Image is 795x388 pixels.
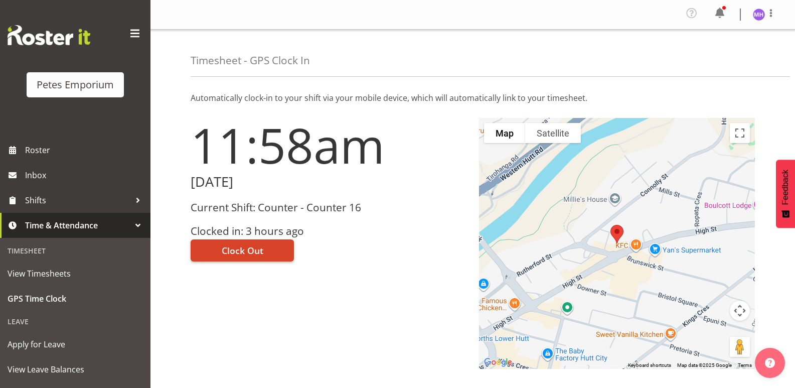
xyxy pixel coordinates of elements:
[482,356,515,369] a: Open this area in Google Maps (opens a new window)
[191,202,467,213] h3: Current Shift: Counter - Counter 16
[191,225,467,237] h3: Clocked in: 3 hours ago
[628,362,671,369] button: Keyboard shortcuts
[37,77,114,92] div: Petes Emporium
[8,266,143,281] span: View Timesheets
[25,168,145,183] span: Inbox
[677,362,732,368] span: Map data ©2025 Google
[3,357,148,382] a: View Leave Balances
[730,337,750,357] button: Drag Pegman onto the map to open Street View
[191,55,310,66] h4: Timesheet - GPS Clock In
[25,143,145,158] span: Roster
[3,261,148,286] a: View Timesheets
[730,123,750,143] button: Toggle fullscreen view
[191,174,467,190] h2: [DATE]
[525,123,581,143] button: Show satellite imagery
[25,193,130,208] span: Shifts
[8,291,143,306] span: GPS Time Clock
[3,286,148,311] a: GPS Time Clock
[25,218,130,233] span: Time & Attendance
[3,332,148,357] a: Apply for Leave
[3,240,148,261] div: Timesheet
[8,362,143,377] span: View Leave Balances
[191,92,755,104] p: Automatically clock-in to your shift via your mobile device, which will automatically link to you...
[753,9,765,21] img: mackenzie-halford4471.jpg
[3,311,148,332] div: Leave
[730,301,750,321] button: Map camera controls
[765,358,775,368] img: help-xxl-2.png
[191,239,294,262] button: Clock Out
[8,25,90,45] img: Rosterit website logo
[8,337,143,352] span: Apply for Leave
[781,170,790,205] span: Feedback
[191,118,467,172] h1: 11:58am
[738,362,752,368] a: Terms (opens in new tab)
[222,244,263,257] span: Clock Out
[484,123,525,143] button: Show street map
[482,356,515,369] img: Google
[776,160,795,228] button: Feedback - Show survey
